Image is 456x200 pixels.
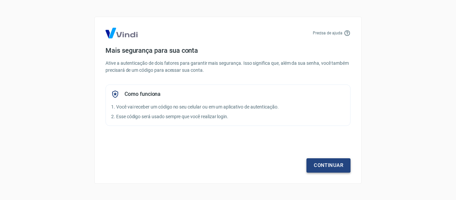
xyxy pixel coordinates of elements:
img: Logo Vind [105,28,138,38]
a: Continuar [306,158,351,172]
p: 1. Você vai receber um código no seu celular ou em um aplicativo de autenticação. [111,104,345,111]
p: Precisa de ajuda [313,30,343,36]
p: 2. Esse código será usado sempre que você realizar login. [111,113,345,120]
h5: Como funciona [125,91,161,97]
h4: Mais segurança para sua conta [105,46,351,54]
p: Ative a autenticação de dois fatores para garantir mais segurança. Isso significa que, além da su... [105,60,351,74]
